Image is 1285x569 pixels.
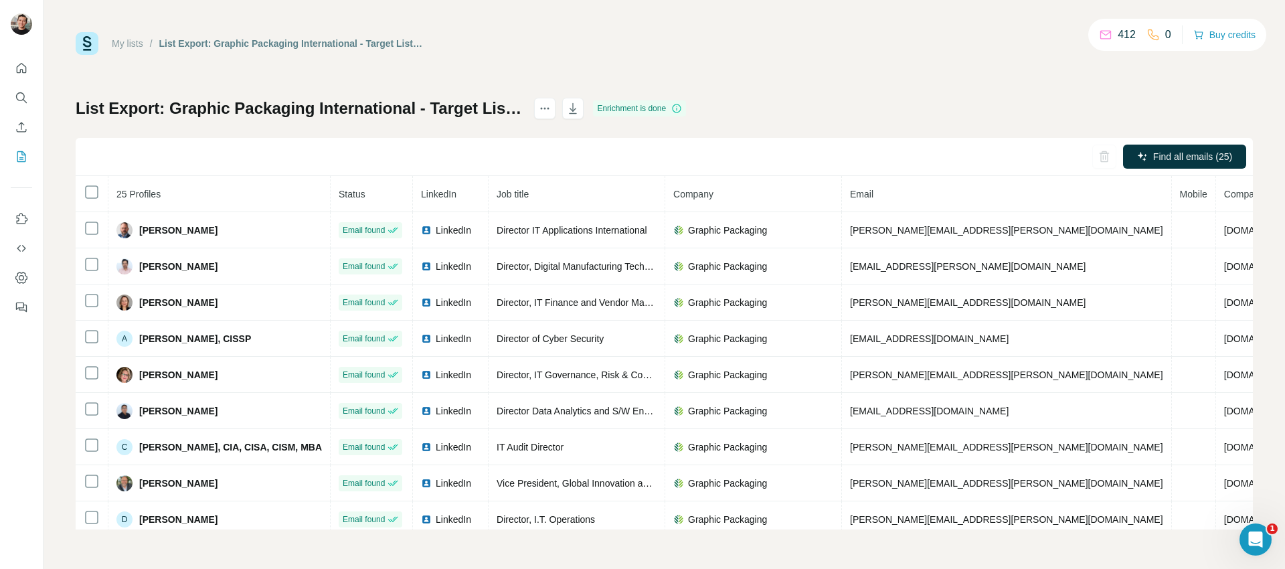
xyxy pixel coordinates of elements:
[1193,25,1256,44] button: Buy credits
[11,13,32,35] img: Avatar
[1118,27,1136,43] p: 412
[116,331,133,347] div: A
[139,260,218,273] span: [PERSON_NAME]
[593,100,686,116] div: Enrichment is done
[116,475,133,491] img: Avatar
[850,261,1086,272] span: [EMAIL_ADDRESS][PERSON_NAME][DOMAIN_NAME]
[11,115,32,139] button: Enrich CSV
[139,440,322,454] span: [PERSON_NAME], CIA, CISA, CISM, MBA
[688,224,767,237] span: Graphic Packaging
[112,38,143,49] a: My lists
[673,225,684,236] img: company-logo
[11,145,32,169] button: My lists
[421,297,432,308] img: LinkedIn logo
[11,56,32,80] button: Quick start
[497,478,685,489] span: Vice President, Global Innovation and Design
[139,513,218,526] span: [PERSON_NAME]
[139,332,251,345] span: [PERSON_NAME], CISSP
[421,514,432,525] img: LinkedIn logo
[139,224,218,237] span: [PERSON_NAME]
[421,225,432,236] img: LinkedIn logo
[850,406,1009,416] span: [EMAIL_ADDRESS][DOMAIN_NAME]
[436,440,471,454] span: LinkedIn
[850,514,1163,525] span: [PERSON_NAME][EMAIL_ADDRESS][PERSON_NAME][DOMAIN_NAME]
[421,370,432,380] img: LinkedIn logo
[116,439,133,455] div: C
[688,513,767,526] span: Graphic Packaging
[688,404,767,418] span: Graphic Packaging
[850,333,1009,344] span: [EMAIL_ADDRESS][DOMAIN_NAME]
[116,258,133,274] img: Avatar
[673,478,684,489] img: company-logo
[139,296,218,309] span: [PERSON_NAME]
[673,297,684,308] img: company-logo
[688,477,767,490] span: Graphic Packaging
[850,442,1163,453] span: [PERSON_NAME][EMAIL_ADDRESS][PERSON_NAME][DOMAIN_NAME]
[139,477,218,490] span: [PERSON_NAME]
[11,236,32,260] button: Use Surfe API
[688,296,767,309] span: Graphic Packaging
[436,332,471,345] span: LinkedIn
[850,478,1163,489] span: [PERSON_NAME][EMAIL_ADDRESS][PERSON_NAME][DOMAIN_NAME]
[116,367,133,383] img: Avatar
[497,406,683,416] span: Director Data Analytics and S/W Engineering
[421,442,432,453] img: LinkedIn logo
[850,297,1086,308] span: [PERSON_NAME][EMAIL_ADDRESS][DOMAIN_NAME]
[497,442,564,453] span: IT Audit Director
[1239,523,1272,556] iframe: Intercom live chat
[159,37,425,50] div: List Export: Graphic Packaging International - Target List - [DATE] 15:17
[673,333,684,344] img: company-logo
[116,295,133,311] img: Avatar
[497,189,529,199] span: Job title
[116,403,133,419] img: Avatar
[436,260,471,273] span: LinkedIn
[339,189,365,199] span: Status
[343,297,385,309] span: Email found
[436,224,471,237] span: LinkedIn
[673,370,684,380] img: company-logo
[436,368,471,382] span: LinkedIn
[850,225,1163,236] span: [PERSON_NAME][EMAIL_ADDRESS][PERSON_NAME][DOMAIN_NAME]
[343,224,385,236] span: Email found
[673,514,684,525] img: company-logo
[343,441,385,453] span: Email found
[11,86,32,110] button: Search
[421,261,432,272] img: LinkedIn logo
[497,225,647,236] span: Director IT Applications International
[1267,523,1278,534] span: 1
[116,189,161,199] span: 25 Profiles
[673,406,684,416] img: company-logo
[688,260,767,273] span: Graphic Packaging
[850,370,1163,380] span: [PERSON_NAME][EMAIL_ADDRESS][PERSON_NAME][DOMAIN_NAME]
[116,511,133,527] div: D
[139,368,218,382] span: [PERSON_NAME]
[436,477,471,490] span: LinkedIn
[497,370,680,380] span: Director, IT Governance, Risk & Compliance
[1180,189,1207,199] span: Mobile
[139,404,218,418] span: [PERSON_NAME]
[436,296,471,309] span: LinkedIn
[343,333,385,345] span: Email found
[688,368,767,382] span: Graphic Packaging
[497,514,595,525] span: Director, I.T. Operations
[421,189,456,199] span: LinkedIn
[116,222,133,238] img: Avatar
[343,405,385,417] span: Email found
[11,266,32,290] button: Dashboard
[11,207,32,231] button: Use Surfe on LinkedIn
[11,295,32,319] button: Feedback
[343,369,385,381] span: Email found
[688,332,767,345] span: Graphic Packaging
[1123,145,1246,169] button: Find all emails (25)
[343,477,385,489] span: Email found
[497,297,686,308] span: Director, IT Finance and Vendor Management
[673,261,684,272] img: company-logo
[76,98,522,119] h1: List Export: Graphic Packaging International - Target List - [DATE] 15:17
[534,98,555,119] button: actions
[673,442,684,453] img: company-logo
[688,440,767,454] span: Graphic Packaging
[850,189,873,199] span: Email
[436,404,471,418] span: LinkedIn
[673,189,713,199] span: Company
[150,37,153,50] li: /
